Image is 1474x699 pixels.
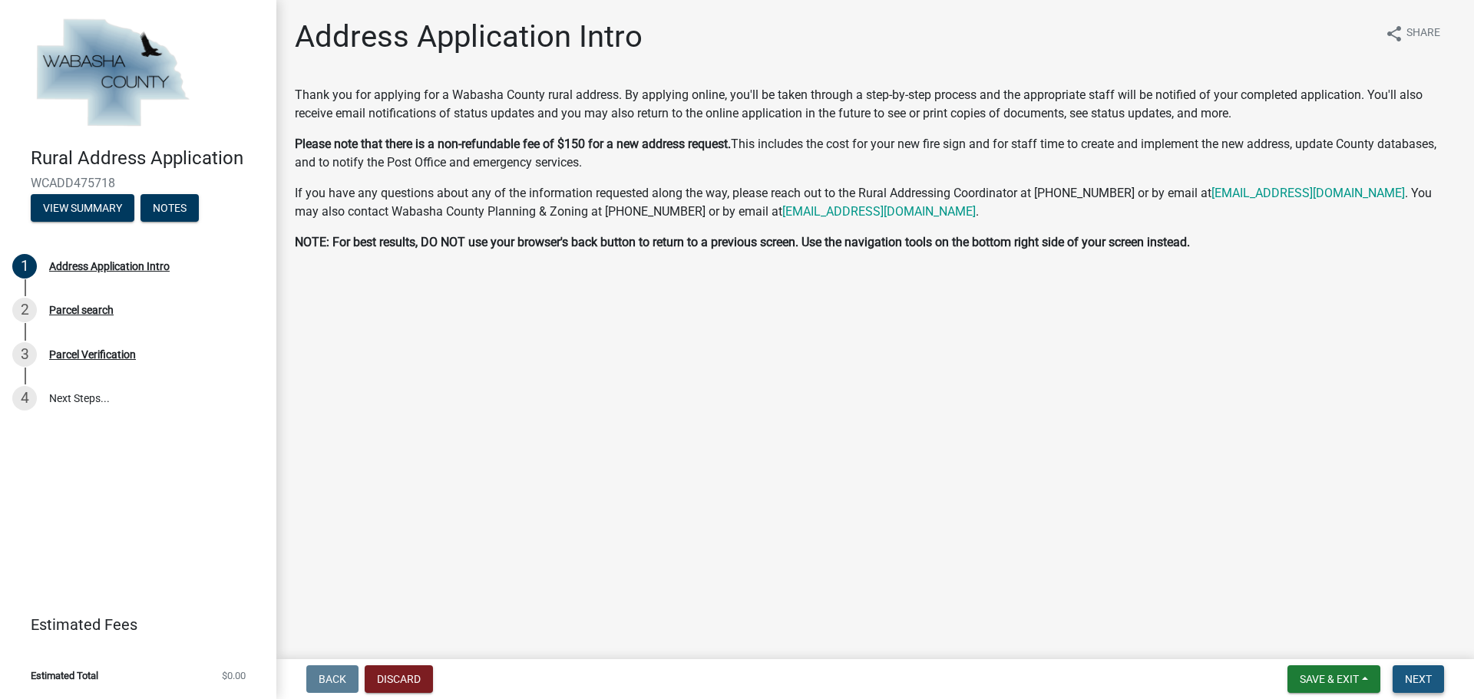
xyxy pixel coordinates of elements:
button: Notes [140,194,199,222]
div: Address Application Intro [49,261,170,272]
a: [EMAIL_ADDRESS][DOMAIN_NAME] [782,204,976,219]
span: $0.00 [222,671,246,681]
span: Next [1405,673,1432,685]
div: Parcel search [49,305,114,315]
span: Save & Exit [1300,673,1359,685]
span: Estimated Total [31,671,98,681]
img: Wabasha County, Minnesota [31,16,193,131]
button: shareShare [1373,18,1453,48]
a: Estimated Fees [12,609,252,640]
button: Back [306,665,359,693]
h4: Rural Address Application [31,147,264,170]
strong: Please note that there is a non-refundable fee of $150 for a new address request. [295,137,731,151]
div: 1 [12,254,37,279]
button: View Summary [31,194,134,222]
div: 4 [12,386,37,410]
div: 2 [12,298,37,322]
wm-modal-confirm: Summary [31,203,134,215]
i: share [1385,25,1403,43]
button: Discard [365,665,433,693]
a: [EMAIL_ADDRESS][DOMAIN_NAME] [1211,186,1405,200]
strong: NOTE: For best results, DO NOT use your browser's back button to return to a previous screen. Use... [295,235,1190,249]
button: Save & Exit [1287,665,1380,693]
p: This includes the cost for your new fire sign and for staff time to create and implement the new ... [295,135,1456,172]
wm-modal-confirm: Notes [140,203,199,215]
p: If you have any questions about any of the information requested along the way, please reach out ... [295,184,1456,221]
span: Back [319,673,346,685]
span: WCADD475718 [31,176,246,190]
button: Next [1393,665,1444,693]
h1: Address Application Intro [295,18,643,55]
div: Parcel Verification [49,349,136,360]
span: Share [1406,25,1440,43]
p: Thank you for applying for a Wabasha County rural address. By applying online, you'll be taken th... [295,86,1456,123]
div: 3 [12,342,37,367]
